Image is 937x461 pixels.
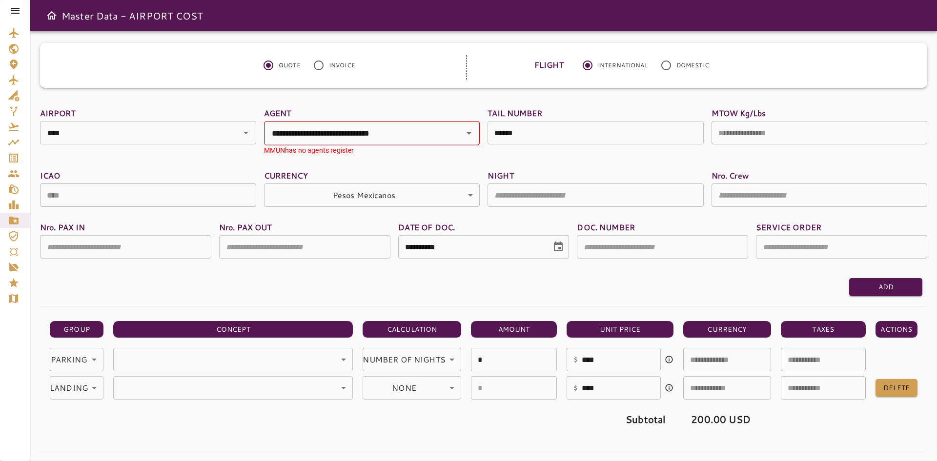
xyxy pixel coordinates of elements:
span: DOMESTIC [676,61,709,70]
th: AMOUNT [471,321,557,338]
p: $ [573,354,578,365]
label: DATE OF DOC. [398,221,570,233]
button: Open [462,126,476,140]
div: Pesos Mexicanos [264,183,480,207]
th: ACTIONS [876,321,917,338]
label: FLIGHT [534,55,564,76]
div: MMUN has no agents register [264,145,480,155]
th: CONCEPT [113,321,353,338]
span: QUOTE [279,61,301,70]
button: DELETE [876,379,917,397]
label: MTOW Kg/Lbs [712,107,928,119]
div: Pesos Mexicanos [363,348,461,371]
div: Pesos Mexicanos [113,376,353,400]
label: AGENT [264,107,480,119]
p: $ [573,382,578,394]
label: AIRPORT [40,107,256,119]
label: Nro. Crew [712,170,928,181]
label: Nro. PAX IN [40,221,211,233]
span: INTERNATIONAL [598,61,648,70]
th: GROUP [50,321,103,338]
label: CURRENCY [264,170,480,181]
label: TAIL NUMBER [488,107,704,119]
span: INVOICE [329,61,355,70]
button: Add [849,278,922,296]
th: UNIT PRICE [567,321,673,338]
div: Pesos Mexicanos [50,376,103,400]
label: ICAO [40,170,256,181]
th: CURRENCY [683,321,771,338]
label: DOC. NUMBER [577,221,748,233]
td: Subtotal [567,404,673,434]
div: Pesos Mexicanos [363,376,461,400]
svg: Pesos Mexicanos [665,383,673,392]
button: Choose date, selected date is Aug 14, 2025 [549,237,568,257]
th: CALCULATION [363,321,461,338]
div: Pesos Mexicanos [50,348,103,371]
div: Pesos Mexicanos [113,348,353,371]
h6: Master Data - AIRPORT COST [61,8,203,23]
button: Open drawer [42,6,61,25]
label: SERVICE ORDER [756,221,927,233]
button: Open [239,126,253,140]
label: Nro. PAX OUT [219,221,390,233]
svg: Pesos Mexicanos [665,355,673,364]
label: NIGHT [488,170,704,181]
th: TAXES [781,321,866,338]
td: 200.00 USD [683,404,771,434]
